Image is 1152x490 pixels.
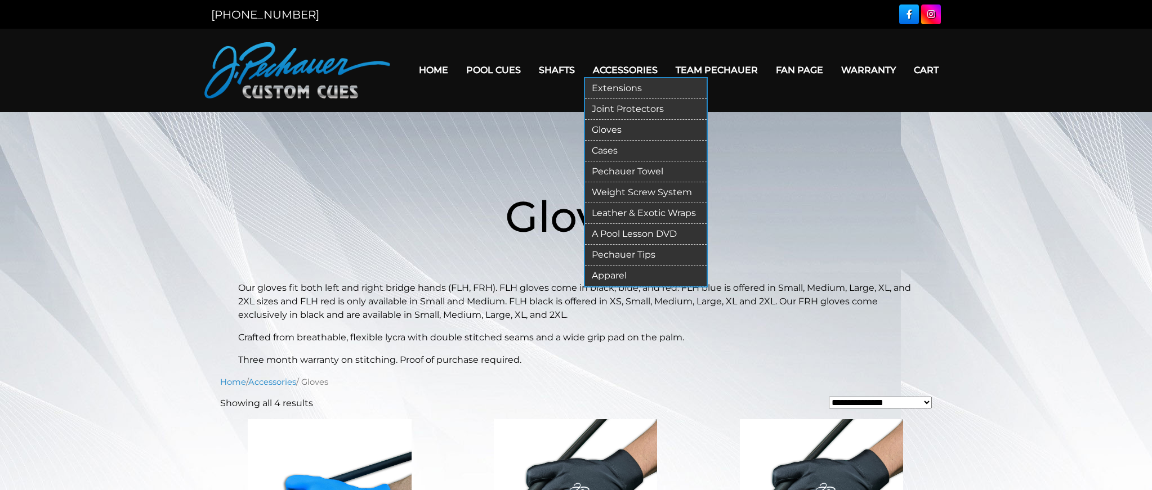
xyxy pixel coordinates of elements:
[410,56,457,84] a: Home
[505,190,648,242] span: Gloves
[829,397,932,408] select: Shop order
[248,377,296,387] a: Accessories
[585,99,707,120] a: Joint Protectors
[585,245,707,266] a: Pechauer Tips
[585,78,707,99] a: Extensions
[204,42,390,98] img: Pechauer Custom Cues
[457,56,530,84] a: Pool Cues
[238,353,914,367] p: Three month warranty on stitching. Proof of purchase required.
[530,56,584,84] a: Shafts
[585,141,707,161] a: Cases
[667,56,767,84] a: Team Pechauer
[585,182,707,203] a: Weight Screw System
[220,377,246,387] a: Home
[238,281,914,322] p: Our gloves fit both left and right bridge hands (FLH, FRH). FLH gloves come in black, blue, and r...
[585,203,707,224] a: Leather & Exotic Wraps
[211,8,319,21] a: [PHONE_NUMBER]
[220,397,313,410] p: Showing all 4 results
[585,266,707,286] a: Apparel
[585,120,707,141] a: Gloves
[220,376,932,388] nav: Breadcrumb
[767,56,832,84] a: Fan Page
[238,331,914,344] p: Crafted from breathable, flexible lycra with double stitched seams and a wide grip pad on the palm.
[584,56,667,84] a: Accessories
[832,56,905,84] a: Warranty
[585,161,707,182] a: Pechauer Towel
[585,224,707,245] a: A Pool Lesson DVD
[905,56,948,84] a: Cart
